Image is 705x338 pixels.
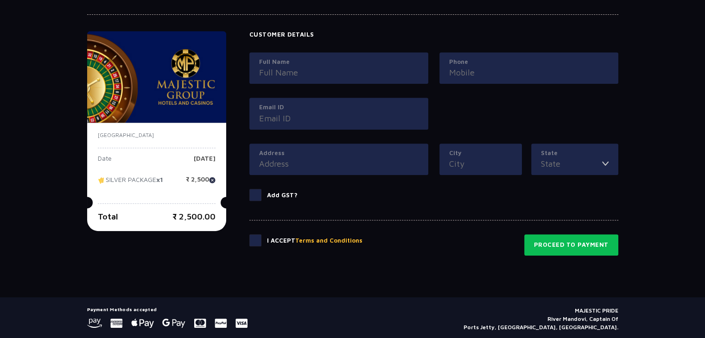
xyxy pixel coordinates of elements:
[267,191,298,200] p: Add GST?
[267,236,362,245] p: I Accept
[98,176,106,184] img: tikcet
[194,155,216,169] p: [DATE]
[87,31,226,123] img: majesticPride-banner
[98,131,216,139] p: [GEOGRAPHIC_DATA]
[524,234,618,256] button: Proceed to Payment
[449,149,512,158] label: City
[602,157,609,170] img: toggler icon
[172,210,216,223] p: ₹ 2,500.00
[449,66,609,79] input: Mobile
[259,112,419,125] input: Email ID
[98,210,118,223] p: Total
[541,157,602,170] input: State
[259,57,419,67] label: Full Name
[259,103,419,112] label: Email ID
[295,236,362,245] button: Terms and Conditions
[464,307,618,332] p: MAJESTIC PRIDE River Mandovi, Captain Of Ports Jetty, [GEOGRAPHIC_DATA], [GEOGRAPHIC_DATA].
[87,307,248,312] h5: Payment Methods accepted
[249,31,618,38] h4: Customer Details
[186,176,216,190] p: ₹ 2,500
[259,157,419,170] input: Address
[98,155,112,169] p: Date
[156,175,163,183] strong: x1
[449,157,512,170] input: City
[259,66,419,79] input: Full Name
[259,149,419,158] label: Address
[541,149,609,158] label: State
[98,176,163,190] p: SILVER PACKAGE
[449,57,609,67] label: Phone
